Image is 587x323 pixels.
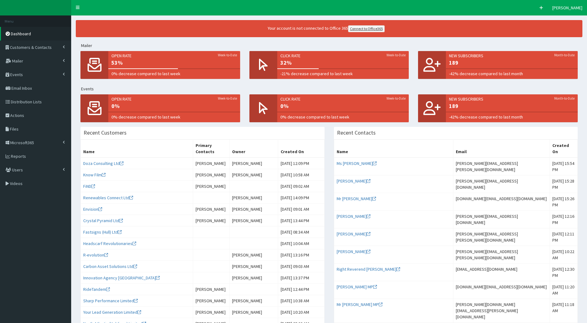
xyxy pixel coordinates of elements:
[280,114,406,120] span: 0% decrease compared to last week
[337,130,376,136] h3: Recent Contacts
[550,281,578,299] td: [DATE] 11:20 AM
[83,309,141,315] a: Your Lead Generation Limited
[278,215,324,226] td: [DATE] 13:44 PM
[10,181,23,186] span: Videos
[83,286,110,292] a: RideTandem
[337,249,370,254] a: [PERSON_NAME]
[11,153,26,159] span: Reports
[230,261,278,272] td: [PERSON_NAME]
[230,192,278,204] td: [PERSON_NAME]
[230,140,278,158] th: Owner
[453,175,550,193] td: [PERSON_NAME][EMAIL_ADDRESS][DOMAIN_NAME]
[111,53,237,59] span: Open rate
[552,5,582,11] span: [PERSON_NAME]
[278,261,324,272] td: [DATE] 09:03 AM
[83,195,133,200] a: Renewables Connect Ltd
[337,213,370,219] a: [PERSON_NAME]
[150,25,503,32] div: Your account is not connected to Office 365
[550,264,578,281] td: [DATE] 12:30 PM
[278,169,324,181] td: [DATE] 10:58 AM
[449,114,575,120] span: -42% decrease compared to last month
[11,31,31,37] span: Dashboard
[337,302,382,307] a: Mr [PERSON_NAME] MP
[280,53,406,59] span: Click rate
[111,102,237,110] span: 0%
[278,295,324,307] td: [DATE] 10:38 AM
[193,204,230,215] td: [PERSON_NAME]
[554,53,575,58] small: Month-to-Date
[230,157,278,169] td: [PERSON_NAME]
[453,228,550,246] td: [PERSON_NAME][EMAIL_ADDRESS][PERSON_NAME][DOMAIN_NAME]
[453,281,550,299] td: [DOMAIN_NAME][EMAIL_ADDRESS][DOMAIN_NAME]
[337,196,376,201] a: Mr [PERSON_NAME]
[111,114,237,120] span: 0% decrease compared to last week
[278,272,324,284] td: [DATE] 13:37 PM
[280,102,406,110] span: 0%
[337,266,400,272] a: Right Reverend [PERSON_NAME]
[10,45,52,50] span: Customers & Contacts
[550,299,578,323] td: [DATE] 11:18 AM
[111,71,237,77] span: 0% decrease compared to last week
[10,140,34,145] span: Microsoft365
[83,172,106,178] a: Know Film
[550,140,578,158] th: Created On
[334,140,453,158] th: Name
[449,53,575,59] span: New Subscribers
[111,59,237,67] span: 53%
[10,72,23,77] span: Events
[449,102,575,110] span: 189
[83,161,123,166] a: Doza Consulting Ltd
[230,204,278,215] td: [PERSON_NAME]
[278,204,324,215] td: [DATE] 09:01 AM
[278,249,324,261] td: [DATE] 13:16 PM
[348,25,385,32] a: Connect to Office365
[453,246,550,264] td: [PERSON_NAME][EMAIL_ADDRESS][PERSON_NAME][DOMAIN_NAME]
[280,59,406,67] span: 32%
[83,264,137,269] a: Carbon Asset Solutions Ltd
[337,178,370,184] a: [PERSON_NAME]
[278,238,324,249] td: [DATE] 10:04 AM
[83,252,108,258] a: R-evolution
[550,175,578,193] td: [DATE] 15:28 PM
[386,53,406,58] small: Week-to-Date
[449,96,575,102] span: New Subscribers
[10,126,19,132] span: Files
[218,96,237,101] small: Week-to-Date
[193,295,230,307] td: [PERSON_NAME]
[83,218,123,223] a: Crystal Pyramid Ltd
[278,181,324,192] td: [DATE] 09:02 AM
[278,157,324,169] td: [DATE] 12:09 PM
[453,157,550,175] td: [PERSON_NAME][EMAIL_ADDRESS][PERSON_NAME][DOMAIN_NAME]
[386,96,406,101] small: Week-to-Date
[193,169,230,181] td: [PERSON_NAME]
[193,181,230,192] td: [PERSON_NAME]
[81,43,582,48] h5: Mailer
[83,183,95,189] a: FiND
[550,193,578,211] td: [DATE] 15:26 PM
[230,272,278,284] td: [PERSON_NAME]
[449,59,575,67] span: 189
[230,169,278,181] td: [PERSON_NAME]
[230,295,278,307] td: [PERSON_NAME]
[83,275,160,281] a: Innovation Agency [GEOGRAPHIC_DATA]
[449,71,575,77] span: -42% decrease compared to last month
[550,211,578,228] td: [DATE] 12:16 PM
[278,140,324,158] th: Created On
[278,192,324,204] td: [DATE] 14:09 PM
[280,71,406,77] span: -21% decrease compared to last week
[84,130,127,136] h3: Recent Customers
[83,241,136,246] a: Headscarf Revolutionaries
[193,307,230,318] td: [PERSON_NAME]
[193,157,230,169] td: [PERSON_NAME]
[550,228,578,246] td: [DATE] 12:11 PM
[453,264,550,281] td: [EMAIL_ADDRESS][DOMAIN_NAME]
[10,113,24,118] span: Actions
[83,229,122,235] a: Fastsigns (Hull) Ltd
[11,85,32,91] span: Email Inbox
[83,298,138,304] a: Sharp Performance Limited
[230,215,278,226] td: [PERSON_NAME]
[111,96,237,102] span: Open rate
[453,299,550,323] td: [PERSON_NAME][DOMAIN_NAME][EMAIL_ADDRESS][PERSON_NAME][DOMAIN_NAME]
[550,157,578,175] td: [DATE] 15:54 PM
[550,246,578,264] td: [DATE] 10:22 AM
